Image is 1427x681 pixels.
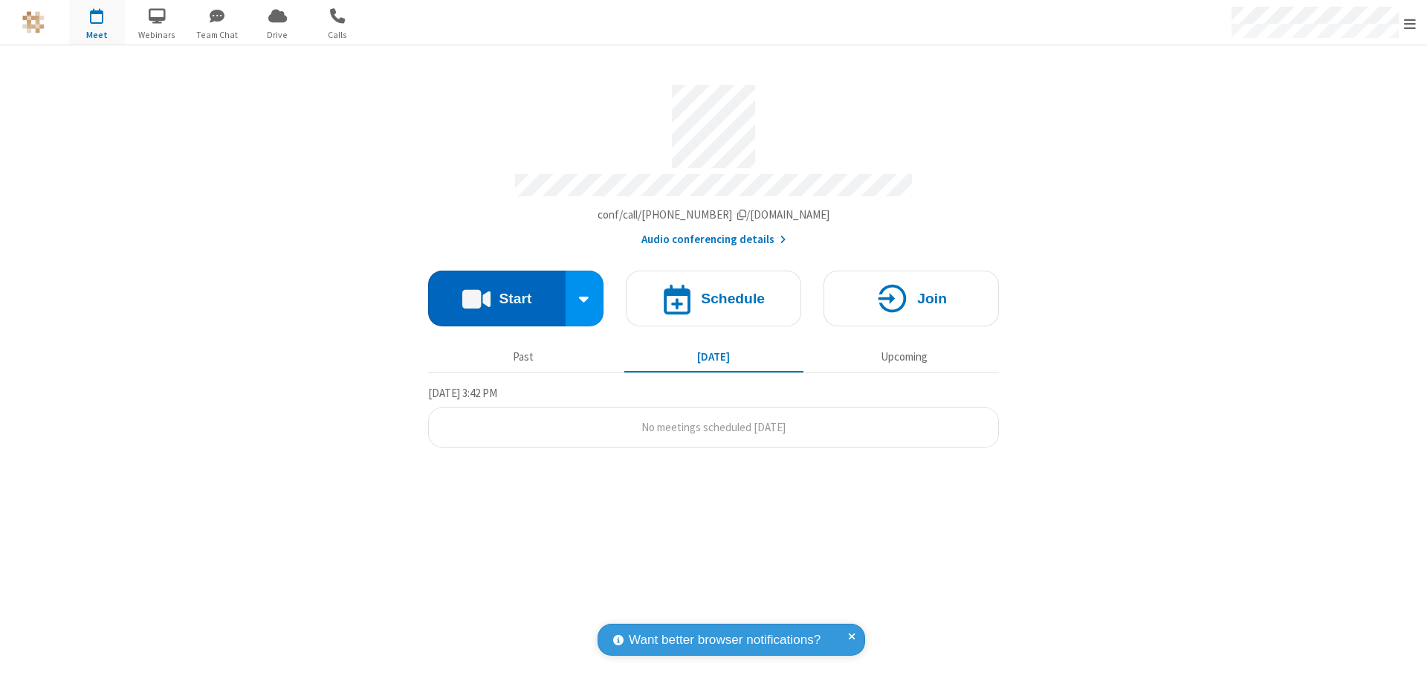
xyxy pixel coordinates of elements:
[129,28,185,42] span: Webinars
[566,271,604,326] div: Start conference options
[428,271,566,326] button: Start
[250,28,305,42] span: Drive
[190,28,245,42] span: Team Chat
[624,343,803,371] button: [DATE]
[434,343,613,371] button: Past
[917,291,947,306] h4: Join
[310,28,366,42] span: Calls
[823,271,999,326] button: Join
[641,231,786,248] button: Audio conferencing details
[428,386,497,400] span: [DATE] 3:42 PM
[69,28,125,42] span: Meet
[598,207,830,224] button: Copy my meeting room linkCopy my meeting room link
[1390,642,1416,671] iframe: Chat
[629,630,821,650] span: Want better browser notifications?
[815,343,994,371] button: Upcoming
[626,271,801,326] button: Schedule
[641,420,786,434] span: No meetings scheduled [DATE]
[428,74,999,248] section: Account details
[22,11,45,33] img: QA Selenium DO NOT DELETE OR CHANGE
[701,291,765,306] h4: Schedule
[428,384,999,448] section: Today's Meetings
[499,291,531,306] h4: Start
[598,207,830,222] span: Copy my meeting room link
